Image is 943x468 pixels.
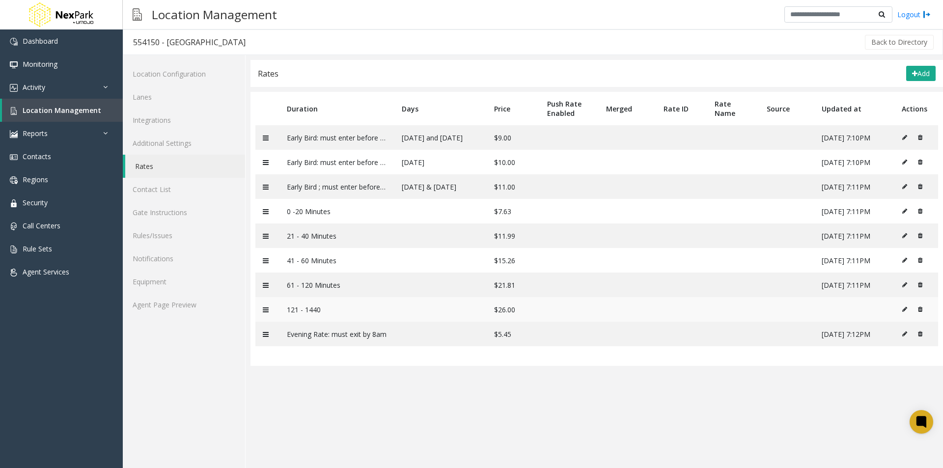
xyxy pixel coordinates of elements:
[10,222,18,230] img: 'icon'
[865,35,934,50] button: Back to Directory
[133,2,142,27] img: pageIcon
[125,155,245,178] a: Rates
[23,36,58,46] span: Dashboard
[279,150,394,174] td: Early Bird: must enter before 8:30AM, exit between 12PM-6PM
[814,125,894,150] td: [DATE] 7:10PM
[23,59,57,69] span: Monitoring
[10,107,18,115] img: 'icon'
[10,61,18,69] img: 'icon'
[123,109,245,132] a: Integrations
[487,273,539,297] td: $21.81
[394,150,487,174] td: [DATE]
[123,178,245,201] a: Contact List
[10,199,18,207] img: 'icon'
[279,248,394,273] td: 41 - 60 Minutes
[279,322,394,346] td: Evening Rate: must exit by 8am
[23,175,48,184] span: Regions
[814,174,894,199] td: [DATE] 7:11PM
[923,9,931,20] img: logout
[10,269,18,276] img: 'icon'
[894,92,938,125] th: Actions
[133,36,246,49] div: 554150 - [GEOGRAPHIC_DATA]
[123,247,245,270] a: Notifications
[23,198,48,207] span: Security
[279,125,394,150] td: Early Bird: must enter before 8:30AM, exit between 12PM-6PM
[279,273,394,297] td: 61 - 120 Minutes
[487,248,539,273] td: $15.26
[123,201,245,224] a: Gate Instructions
[487,150,539,174] td: $10.00
[23,152,51,161] span: Contacts
[10,153,18,161] img: 'icon'
[23,106,101,115] span: Location Management
[814,199,894,223] td: [DATE] 7:11PM
[540,92,599,125] th: Push Rate Enabled
[123,224,245,247] a: Rules/Issues
[814,223,894,248] td: [DATE] 7:11PM
[123,132,245,155] a: Additional Settings
[906,66,936,82] button: Add
[279,199,394,223] td: 0 -20 Minutes
[279,297,394,322] td: 121 - 1440
[897,9,931,20] a: Logout
[394,92,487,125] th: Days
[147,2,282,27] h3: Location Management
[23,129,48,138] span: Reports
[10,246,18,253] img: 'icon'
[279,223,394,248] td: 21 - 40 Minutes
[487,199,539,223] td: $7.63
[814,150,894,174] td: [DATE] 7:10PM
[599,92,656,125] th: Merged
[279,174,394,199] td: Early Bird ; must enter before 8:30AM, exit between 12PM-6PM
[487,92,539,125] th: Price
[814,322,894,346] td: [DATE] 7:12PM
[394,125,487,150] td: [DATE] and [DATE]
[487,174,539,199] td: $11.00
[487,125,539,150] td: $9.00
[123,85,245,109] a: Lanes
[10,176,18,184] img: 'icon'
[23,267,69,276] span: Agent Services
[123,270,245,293] a: Equipment
[10,38,18,46] img: 'icon'
[123,62,245,85] a: Location Configuration
[10,130,18,138] img: 'icon'
[814,248,894,273] td: [DATE] 7:11PM
[23,244,52,253] span: Rule Sets
[656,92,707,125] th: Rate ID
[487,223,539,248] td: $11.99
[394,174,487,199] td: [DATE] & [DATE]
[814,273,894,297] td: [DATE] 7:11PM
[814,92,894,125] th: Updated at
[23,83,45,92] span: Activity
[487,322,539,346] td: $5.45
[123,293,245,316] a: Agent Page Preview
[279,92,394,125] th: Duration
[23,221,60,230] span: Call Centers
[10,84,18,92] img: 'icon'
[707,92,759,125] th: Rate Name
[487,297,539,322] td: $26.00
[2,99,123,122] a: Location Management
[759,92,814,125] th: Source
[258,67,278,80] div: Rates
